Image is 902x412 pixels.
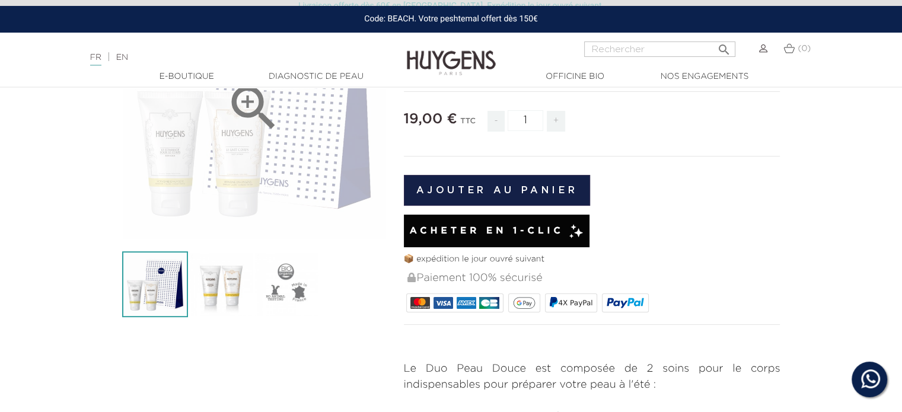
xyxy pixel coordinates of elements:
img: Paiement 100% sécurisé [407,273,416,282]
a: FR [90,53,101,66]
span: - [487,111,504,132]
a: Nos engagements [645,71,764,83]
a: Officine Bio [516,71,635,83]
i:  [224,78,283,138]
div: | [84,50,367,65]
a: Diagnostic de peau [257,71,375,83]
img: CB_NATIONALE [479,297,499,309]
div: Paiement 100% sécurisé [406,266,780,291]
span: + [547,111,566,132]
button:  [713,38,734,54]
input: Quantité [508,110,543,131]
div: TTC [460,108,476,140]
span: (0) [798,44,811,53]
p: Le Duo Peau Douce est composée de 2 soins pour le corps indispensables pour préparer votre peau à... [404,361,780,393]
a: EN [116,53,128,62]
i:  [716,39,731,53]
img: MASTERCARD [410,297,430,309]
input: Rechercher [584,41,735,57]
img: VISA [434,297,453,309]
a: E-Boutique [128,71,246,83]
img: duo peau douce [122,251,188,317]
img: Huygens [407,31,496,77]
p: 📦 expédition le jour ouvré suivant [404,253,780,266]
span: 4X PayPal [558,299,592,307]
img: AMEX [457,297,476,309]
span: 19,00 € [404,112,457,126]
button: Ajouter au panier [404,175,591,206]
img: google_pay [513,297,536,309]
